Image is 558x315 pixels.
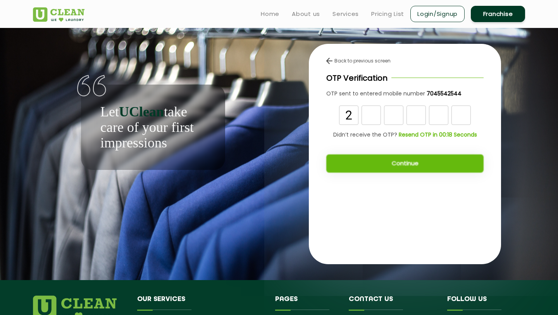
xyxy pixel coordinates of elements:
p: Let take care of your first impressions [100,104,206,151]
h4: Follow us [447,296,515,310]
a: Login/Signup [410,6,465,22]
a: Home [261,9,279,19]
img: back-arrow.svg [326,58,332,64]
h4: Contact us [349,296,436,310]
b: 7045542544 [427,90,462,97]
a: Franchise [471,6,525,22]
a: About us [292,9,320,19]
div: Back to previous screen [326,57,484,64]
b: Resend OTP in 00:18 Seconds [399,131,477,138]
a: Services [332,9,359,19]
span: Didn’t receive the OTP? [333,131,397,139]
b: UClean [119,104,164,119]
h4: Our Services [137,296,263,310]
a: Pricing List [371,9,404,19]
img: UClean Laundry and Dry Cleaning [33,7,84,22]
h4: Pages [275,296,338,310]
a: Resend OTP in 00:18 Seconds [397,131,477,139]
img: quote-img [77,75,106,97]
p: OTP Verification [326,72,387,84]
span: OTP sent to entered mobile number [326,90,425,97]
a: 7045542544 [425,90,462,98]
